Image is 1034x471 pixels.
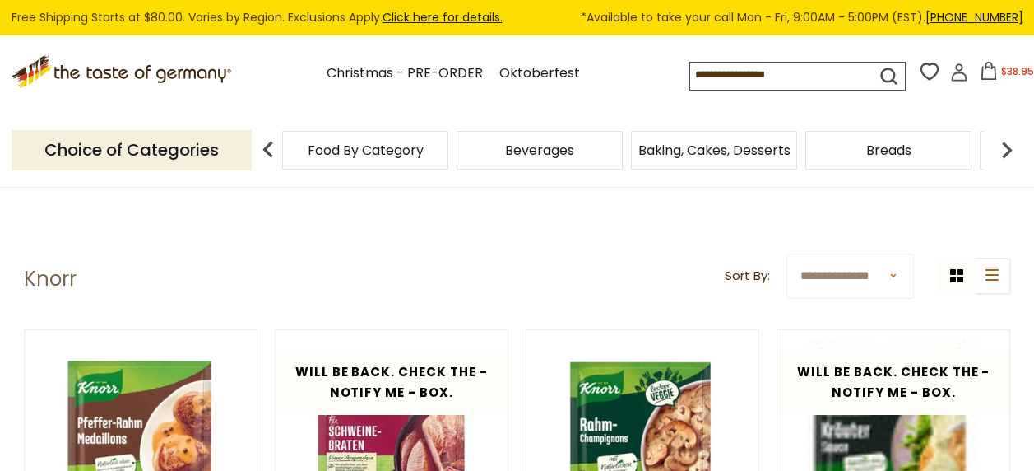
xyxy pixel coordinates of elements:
h1: Knorr [24,267,77,291]
span: *Available to take your call Mon - Fri, 9:00AM - 5:00PM (EST). [581,8,1023,27]
label: Sort By: [725,266,770,287]
span: $38.95 [1001,64,1034,78]
a: Click here for details. [383,9,503,26]
img: previous arrow [252,133,285,166]
a: Baking, Cakes, Desserts [638,144,791,156]
a: Food By Category [308,144,424,156]
a: Oktoberfest [499,63,580,85]
p: Choice of Categories [12,130,252,170]
div: Free Shipping Starts at $80.00. Varies by Region. Exclusions Apply. [12,8,1023,27]
a: [PHONE_NUMBER] [925,9,1023,26]
img: next arrow [990,133,1023,166]
a: Christmas - PRE-ORDER [327,63,483,85]
a: Beverages [505,144,574,156]
a: Breads [866,144,911,156]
